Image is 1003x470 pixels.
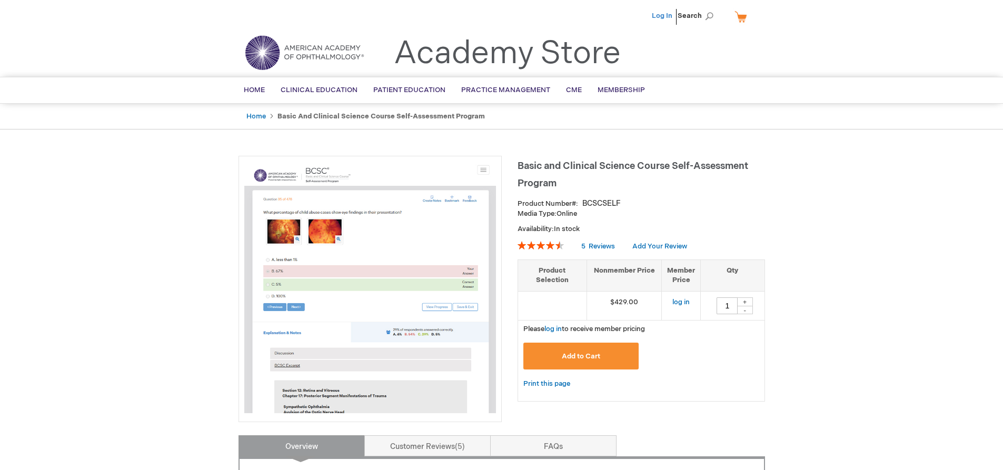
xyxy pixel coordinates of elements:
[544,325,562,333] a: log in
[518,209,557,218] strong: Media Type:
[523,343,639,369] button: Add to Cart
[581,242,617,251] a: 5 Reviews
[518,259,587,291] th: Product Selection
[737,306,753,314] div: -
[701,259,764,291] th: Qty
[523,325,645,333] span: Please to receive member pricing
[587,259,662,291] th: Nonmember Price
[518,209,765,219] p: Online
[364,435,491,456] a: Customer Reviews5
[239,435,365,456] a: Overview
[582,198,621,209] div: BCSCSELF
[246,112,266,121] a: Home
[244,86,265,94] span: Home
[566,86,582,94] span: CME
[523,377,570,391] a: Print this page
[598,86,645,94] span: Membership
[281,86,357,94] span: Clinical Education
[518,241,564,249] div: 92%
[589,242,615,251] span: Reviews
[672,298,690,306] a: log in
[455,442,465,451] span: 5
[581,242,585,251] span: 5
[373,86,445,94] span: Patient Education
[518,224,765,234] p: Availability:
[632,242,687,251] a: Add Your Review
[562,352,600,361] span: Add to Cart
[662,259,701,291] th: Member Price
[717,297,738,314] input: Qty
[461,86,550,94] span: Practice Management
[652,12,672,20] a: Log In
[490,435,617,456] a: FAQs
[587,291,662,320] td: $429.00
[394,35,621,73] a: Academy Store
[244,162,496,413] img: Basic and Clinical Science Course Self-Assessment Program
[518,199,578,208] strong: Product Number
[737,297,753,306] div: +
[518,161,748,189] span: Basic and Clinical Science Course Self-Assessment Program
[678,5,718,26] span: Search
[554,225,580,233] span: In stock
[277,112,485,121] strong: Basic and Clinical Science Course Self-Assessment Program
